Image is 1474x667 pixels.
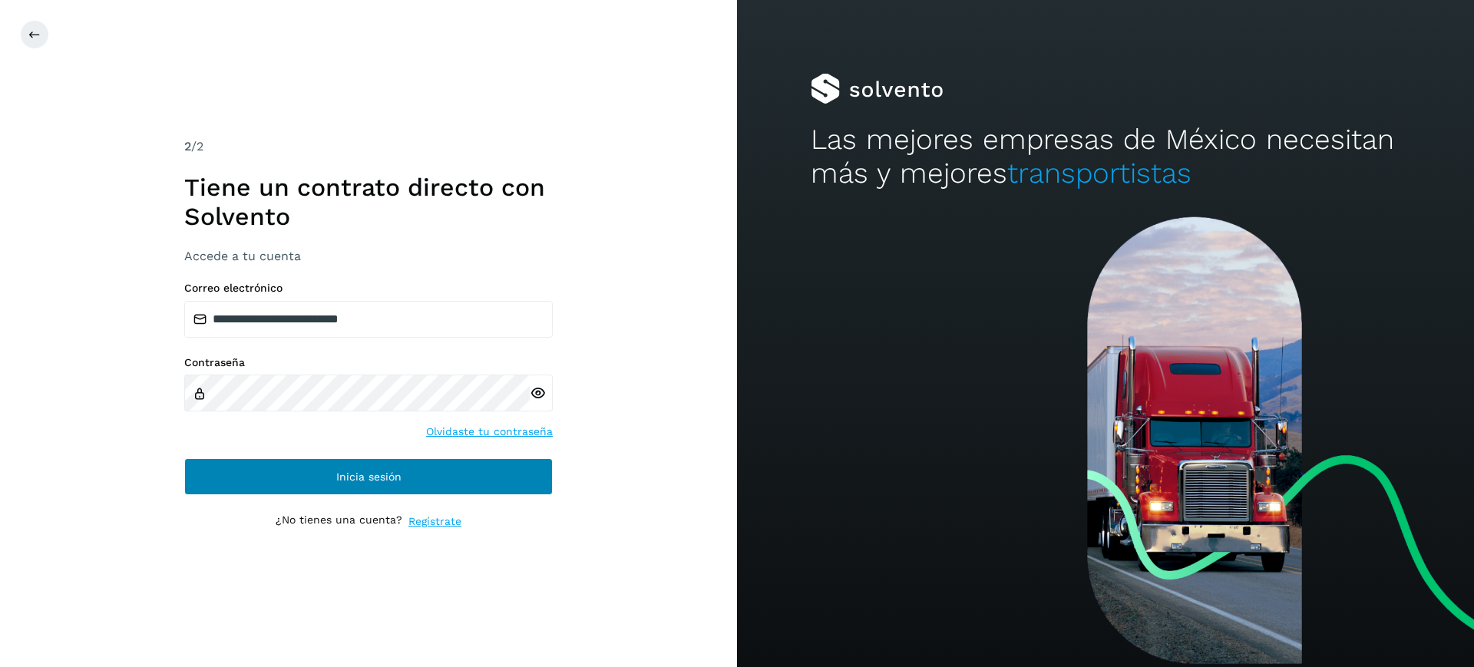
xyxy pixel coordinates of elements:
a: Olvidaste tu contraseña [426,424,553,440]
span: 2 [184,139,191,154]
h1: Tiene un contrato directo con Solvento [184,173,553,232]
h2: Las mejores empresas de México necesitan más y mejores [811,123,1400,191]
h3: Accede a tu cuenta [184,249,553,263]
p: ¿No tienes una cuenta? [276,513,402,530]
span: transportistas [1007,157,1191,190]
div: /2 [184,137,553,156]
label: Correo electrónico [184,282,553,295]
button: Inicia sesión [184,458,553,495]
a: Regístrate [408,513,461,530]
label: Contraseña [184,356,553,369]
span: Inicia sesión [336,471,402,482]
